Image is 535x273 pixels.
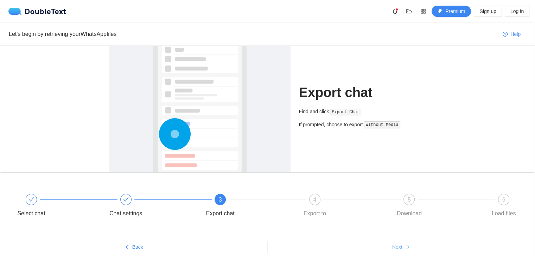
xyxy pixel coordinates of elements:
[403,6,415,17] button: folder-open
[497,28,526,40] button: question-circleHelp
[299,121,426,129] div: If prompted, choose to export
[404,8,414,14] span: folder-open
[125,245,129,250] span: left
[390,8,400,14] span: bell
[28,197,34,202] span: check
[109,208,142,219] div: Chat settings
[8,8,25,15] img: logo
[8,8,66,15] div: DoubleText
[483,194,524,219] div: 6Load files
[438,9,442,14] span: thunderbolt
[510,7,524,15] span: Log in
[408,197,411,203] span: 5
[432,6,471,17] button: thunderboltPremium
[132,243,143,251] span: Back
[219,197,222,203] span: 3
[389,6,401,17] button: bell
[268,241,535,253] button: Nextright
[364,121,400,128] code: Without Media
[445,7,465,15] span: Premium
[389,194,483,219] div: 5Download
[503,32,508,37] span: question-circle
[200,194,294,219] div: 3Export chat
[392,243,402,251] span: Next
[479,7,496,15] span: Sign up
[106,194,200,219] div: Chat settings
[123,197,129,202] span: check
[405,245,410,250] span: right
[313,197,316,203] span: 4
[206,208,235,219] div: Export chat
[492,208,516,219] div: Load files
[330,109,361,116] code: Export Chat
[505,6,529,17] button: Log in
[418,6,429,17] button: appstore
[397,208,422,219] div: Download
[9,30,497,38] div: Let's begin by retrieving your WhatsApp files
[304,208,326,219] div: Export to
[299,84,426,101] h1: Export chat
[0,241,267,253] button: leftBack
[294,194,389,219] div: 4Export to
[17,208,45,219] div: Select chat
[510,30,521,38] span: Help
[11,194,106,219] div: Select chat
[8,8,66,15] a: logoDoubleText
[299,108,426,116] div: Find and click
[418,8,428,14] span: appstore
[474,6,502,17] button: Sign up
[502,197,505,203] span: 6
